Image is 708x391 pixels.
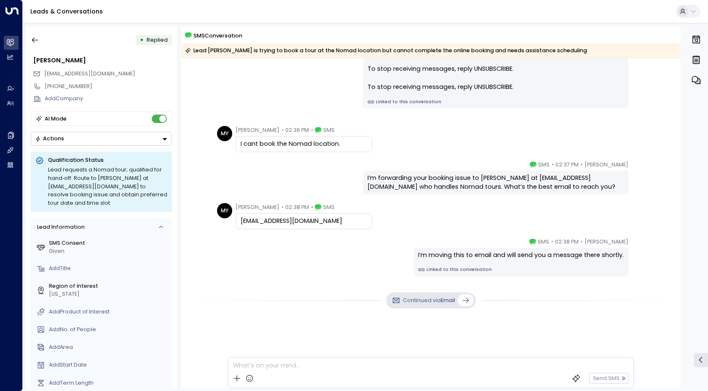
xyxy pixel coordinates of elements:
div: Lead Information [34,223,84,231]
div: [PERSON_NAME] [33,56,172,65]
div: I’m forwarding your booking issue to [PERSON_NAME] at [EMAIL_ADDRESS][DOMAIN_NAME] who handles No... [367,174,624,192]
span: [PERSON_NAME] [236,126,279,134]
img: 5_headshot.jpg [632,161,647,176]
a: Linked to this conversation [367,99,624,105]
span: SMS [538,161,550,169]
div: AddStart Date [49,361,169,369]
div: AddTerm Length [49,379,169,387]
div: AddProduct of Interest [49,308,169,316]
div: MY [217,203,232,218]
span: SMS [538,238,549,246]
span: mby@actual.agency [44,70,135,78]
p: Continued via [403,297,455,305]
a: Linked to this conversation [418,266,624,273]
label: Region of Interest [49,282,169,290]
label: SMS Consent [49,239,169,247]
div: AddArea [49,343,169,351]
a: Leads & Conversations [30,7,103,16]
div: I cant book the Nomad location. [241,139,367,149]
span: 02:38 PM [285,203,309,212]
span: [PERSON_NAME] [236,203,279,212]
span: • [282,126,284,134]
div: • [140,33,144,47]
div: Lead [PERSON_NAME] is trying to book a tour at the Nomad location but cannot complete the online ... [185,46,587,55]
span: • [282,203,284,212]
div: AddNo. of People [49,326,169,334]
span: [EMAIL_ADDRESS][DOMAIN_NAME] [44,70,135,77]
div: [EMAIL_ADDRESS][DOMAIN_NAME] [241,217,367,226]
span: • [311,203,313,212]
div: Actions [35,135,64,142]
div: Button group with a nested menu [31,132,172,146]
div: Hey [PERSON_NAME], [PERSON_NAME] here from The Farm. Got your request about a tour at [STREET_ADD... [367,28,624,92]
span: 02:38 PM [555,238,579,246]
div: AddTitle [49,265,169,273]
p: Qualification Status [48,156,167,164]
div: MY [217,126,232,141]
button: Actions [31,132,172,146]
div: [US_STATE] [49,290,169,298]
span: [PERSON_NAME] [585,238,628,246]
div: AI Mode [45,115,67,123]
span: • [552,161,554,169]
span: 02:37 PM [555,161,579,169]
span: • [581,161,583,169]
div: Lead requests a Nomad tour; qualified for hand‑off. Route to [PERSON_NAME] at [EMAIL_ADDRESS][DOM... [48,166,167,207]
span: • [581,238,583,246]
div: Given [49,247,169,255]
span: SMS [323,203,335,212]
div: AddCompany [45,95,172,103]
span: 02:36 PM [285,126,309,134]
div: [PHONE_NUMBER] [45,83,172,91]
span: SMS Conversation [193,31,242,40]
span: [PERSON_NAME] [585,161,628,169]
span: Replied [147,36,168,43]
span: • [311,126,313,134]
div: I’m moving this to email and will send you a message there shortly. [418,251,624,260]
span: SMS [323,126,335,134]
span: • [551,238,553,246]
img: 5_headshot.jpg [632,238,647,253]
span: Email [441,297,455,304]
